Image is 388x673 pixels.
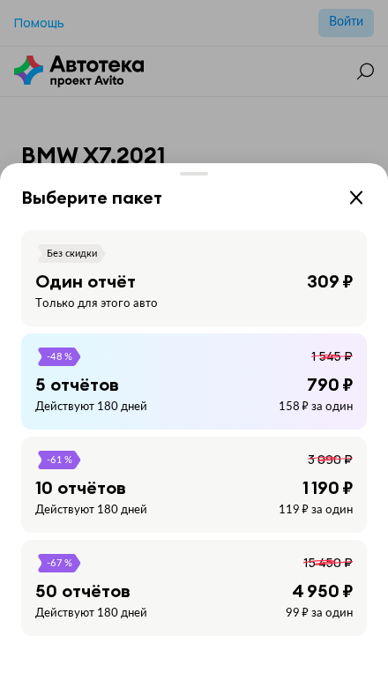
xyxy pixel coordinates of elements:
[286,606,353,622] div: 99 ₽ за один
[46,451,73,469] span: -61 %
[279,400,353,415] div: 158 ₽ за один
[35,270,136,293] div: Один отчёт
[35,400,147,415] div: Действуют 180 дней
[279,503,353,519] div: 119 ₽ за один
[46,348,73,366] span: -48 %
[35,580,131,602] div: 50 отчётов
[46,244,98,263] span: Без скидки
[35,373,119,396] div: 5 отчётов
[35,476,126,499] div: 10 отчётов
[46,554,73,572] span: -67 %
[35,296,158,312] div: Только для этого авто
[308,451,353,467] span: 3 090 ₽
[21,186,162,209] div: Выберите пакет
[35,606,147,622] div: Действуют 180 дней
[311,348,353,364] span: 1 545 ₽
[35,503,147,519] div: Действуют 180 дней
[303,554,353,571] span: 15 450 ₽
[302,476,353,499] div: 1 190 ₽
[292,580,353,602] div: 4 950 ₽
[307,373,353,396] div: 790 ₽
[307,270,353,293] div: 309 ₽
